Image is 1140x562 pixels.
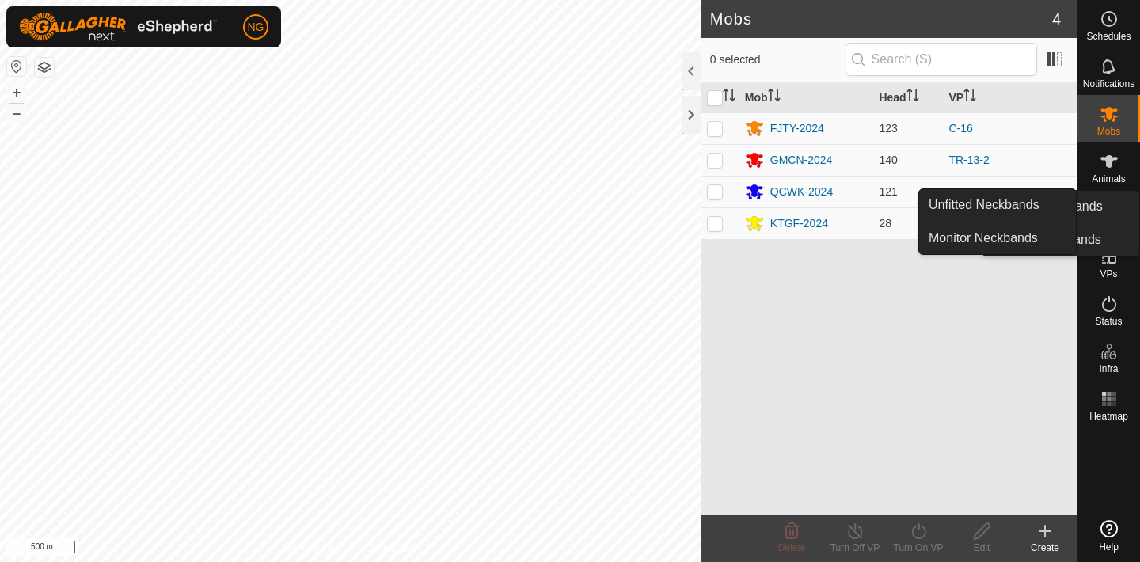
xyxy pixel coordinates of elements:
span: Monitor Neckbands [929,229,1038,248]
div: Edit [950,541,1013,555]
div: Create [1013,541,1077,555]
p-sorticon: Activate to sort [723,91,735,104]
span: 121 [879,185,897,198]
p-sorticon: Activate to sort [963,91,976,104]
span: Notifications [1083,79,1134,89]
a: C-16 [948,122,972,135]
span: VPs [1100,269,1117,279]
span: 140 [879,154,897,166]
a: Monitor Neckbands [919,222,1076,254]
span: Mobs [1097,127,1120,136]
input: Search (S) [845,43,1037,76]
div: Turn On VP [887,541,950,555]
h2: Mobs [710,9,1052,28]
span: 0 selected [710,51,845,68]
span: Unfitted Neckbands [929,196,1039,215]
span: 4 [1052,7,1061,31]
button: Map Layers [35,58,54,77]
span: Heatmap [1089,412,1128,421]
a: Contact Us [366,541,412,556]
span: Animals [1092,174,1126,184]
a: H2-13-2 [948,185,989,198]
span: Schedules [1086,32,1130,41]
span: Delete [778,542,806,553]
a: Privacy Policy [287,541,347,556]
button: – [7,104,26,123]
a: Help [1077,514,1140,558]
a: Unfitted Neckbands [919,189,1076,221]
img: Gallagher Logo [19,13,217,41]
button: + [7,83,26,102]
p-sorticon: Activate to sort [768,91,781,104]
span: Infra [1099,364,1118,374]
div: FJTY-2024 [770,120,824,137]
th: VP [942,82,1077,113]
div: KTGF-2024 [770,215,828,232]
span: NG [248,19,264,36]
span: Status [1095,317,1122,326]
p-sorticon: Activate to sort [906,91,919,104]
div: Turn Off VP [823,541,887,555]
span: Help [1099,542,1119,552]
th: Head [872,82,942,113]
span: 123 [879,122,897,135]
div: GMCN-2024 [770,152,833,169]
a: TR-13-2 [948,154,989,166]
button: Reset Map [7,57,26,76]
th: Mob [739,82,873,113]
div: QCWK-2024 [770,184,833,200]
span: 28 [879,217,891,230]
